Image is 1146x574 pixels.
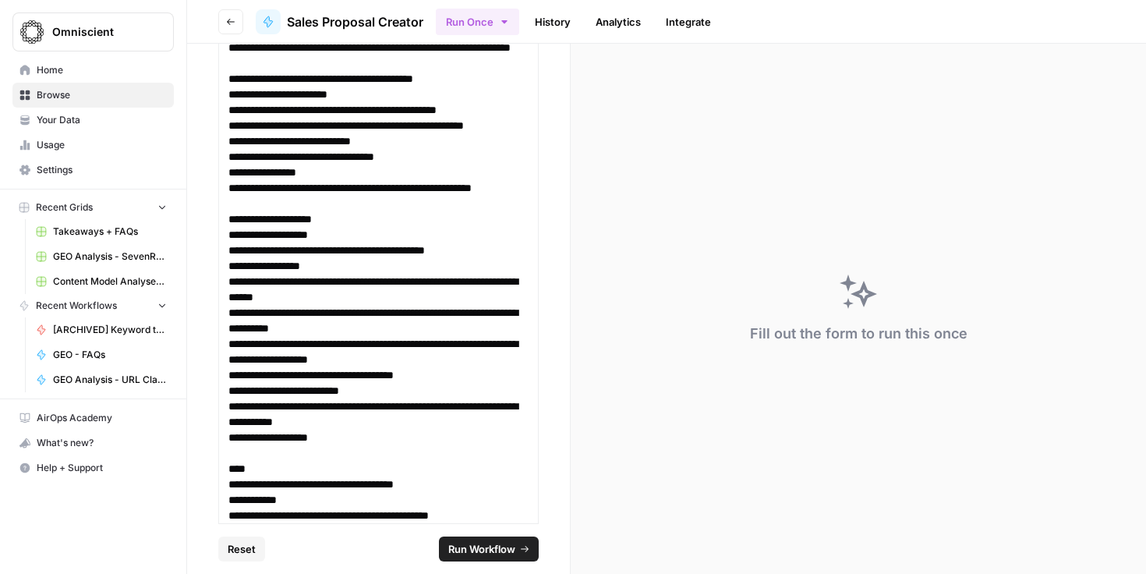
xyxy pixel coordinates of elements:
[37,113,167,127] span: Your Data
[36,299,117,313] span: Recent Workflows
[750,323,967,345] div: Fill out the form to run this once
[12,430,174,455] button: What's new?
[525,9,580,34] a: History
[53,250,167,264] span: GEO Analysis - SevenRooms
[37,411,167,425] span: AirOps Academy
[53,323,167,337] span: [ARCHIVED] Keyword to Content Brief
[439,537,539,562] button: Run Workflow
[287,12,423,31] span: Sales Proposal Creator
[12,294,174,317] button: Recent Workflows
[37,63,167,77] span: Home
[52,24,147,40] span: Omniscient
[29,342,174,367] a: GEO - FAQs
[53,225,167,239] span: Takeaways + FAQs
[29,317,174,342] a: [ARCHIVED] Keyword to Content Brief
[228,541,256,557] span: Reset
[53,275,167,289] span: Content Model Analyser + International
[29,367,174,392] a: GEO Analysis - URL Classifier & Competitive Tagging
[12,158,174,182] a: Settings
[12,455,174,480] button: Help + Support
[36,200,93,214] span: Recent Grids
[37,138,167,152] span: Usage
[37,88,167,102] span: Browse
[29,244,174,269] a: GEO Analysis - SevenRooms
[12,196,174,219] button: Recent Grids
[656,9,720,34] a: Integrate
[256,9,423,34] a: Sales Proposal Creator
[12,133,174,158] a: Usage
[448,541,515,557] span: Run Workflow
[29,219,174,244] a: Takeaways + FAQs
[53,348,167,362] span: GEO - FAQs
[12,58,174,83] a: Home
[18,18,46,46] img: Omniscient Logo
[37,461,167,475] span: Help + Support
[12,108,174,133] a: Your Data
[586,9,650,34] a: Analytics
[218,537,265,562] button: Reset
[13,431,173,455] div: What's new?
[12,12,174,51] button: Workspace: Omniscient
[436,9,519,35] button: Run Once
[12,83,174,108] a: Browse
[29,269,174,294] a: Content Model Analyser + International
[12,406,174,430] a: AirOps Academy
[37,163,167,177] span: Settings
[53,373,167,387] span: GEO Analysis - URL Classifier & Competitive Tagging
